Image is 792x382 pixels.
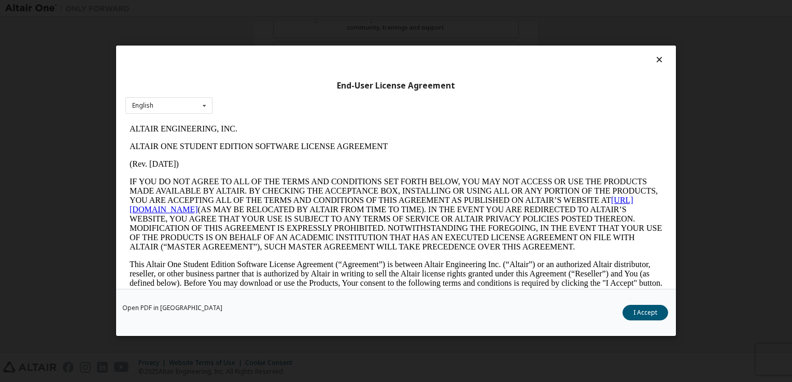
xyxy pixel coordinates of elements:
[623,305,668,321] button: I Accept
[4,57,537,131] p: IF YOU DO NOT AGREE TO ALL OF THE TERMS AND CONDITIONS SET FORTH BELOW, YOU MAY NOT ACCESS OR USE...
[4,140,537,177] p: This Altair One Student Edition Software License Agreement (“Agreement”) is between Altair Engine...
[4,39,537,49] p: (Rev. [DATE])
[132,102,153,109] div: English
[122,305,222,312] a: Open PDF in [GEOGRAPHIC_DATA]
[4,22,537,31] p: ALTAIR ONE STUDENT EDITION SOFTWARE LICENSE AGREEMENT
[4,76,508,94] a: [URL][DOMAIN_NAME]
[4,4,537,13] p: ALTAIR ENGINEERING, INC.
[125,81,667,91] div: End-User License Agreement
